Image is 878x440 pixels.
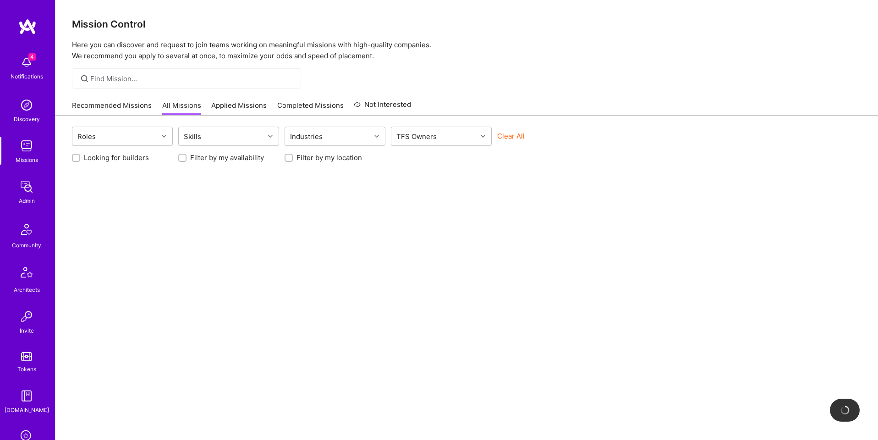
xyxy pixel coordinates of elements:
[296,153,362,162] label: Filter by my location
[5,405,49,415] div: [DOMAIN_NAME]
[394,130,439,143] div: TFS Owners
[72,39,862,61] p: Here you can discover and request to join teams working on meaningful missions with high-quality ...
[11,72,43,81] div: Notifications
[75,130,98,143] div: Roles
[277,100,344,116] a: Completed Missions
[481,134,485,139] i: icon Chevron
[268,134,273,139] i: icon Chevron
[17,387,36,405] img: guide book
[72,18,862,30] h3: Mission Control
[79,73,90,84] i: icon SearchGrey
[374,134,379,139] i: icon Chevron
[17,137,36,155] img: teamwork
[17,364,36,374] div: Tokens
[28,53,36,61] span: 4
[19,196,35,206] div: Admin
[354,99,411,116] a: Not Interested
[72,100,152,116] a: Recommended Missions
[17,307,36,326] img: Invite
[16,263,38,285] img: Architects
[162,100,201,116] a: All Missions
[190,153,264,162] label: Filter by my availability
[16,218,38,240] img: Community
[211,100,267,116] a: Applied Missions
[21,352,32,361] img: tokens
[497,131,525,141] button: Clear All
[840,405,850,415] img: loading
[162,134,166,139] i: icon Chevron
[181,130,203,143] div: Skills
[16,155,38,165] div: Missions
[17,178,36,196] img: admin teamwork
[14,114,40,124] div: Discovery
[90,74,294,84] input: Find Mission...
[17,53,36,72] img: bell
[20,326,34,335] div: Invite
[84,153,149,162] label: Looking for builders
[14,285,40,295] div: Architects
[17,96,36,114] img: discovery
[288,130,325,143] div: Industries
[12,240,41,250] div: Community
[18,18,37,35] img: logo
